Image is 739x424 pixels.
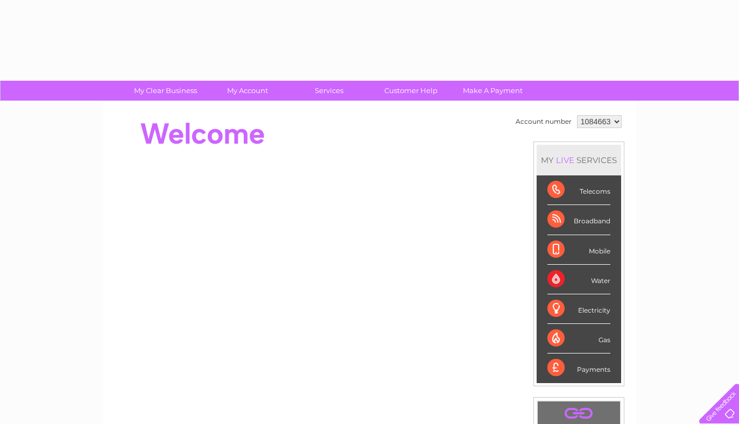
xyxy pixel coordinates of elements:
[513,112,574,131] td: Account number
[285,81,374,101] a: Services
[547,235,610,265] div: Mobile
[121,81,210,101] a: My Clear Business
[547,324,610,354] div: Gas
[448,81,537,101] a: Make A Payment
[554,155,576,165] div: LIVE
[547,205,610,235] div: Broadband
[540,404,617,423] a: .
[367,81,455,101] a: Customer Help
[537,145,621,175] div: MY SERVICES
[547,175,610,205] div: Telecoms
[547,354,610,383] div: Payments
[547,265,610,294] div: Water
[547,294,610,324] div: Electricity
[203,81,292,101] a: My Account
